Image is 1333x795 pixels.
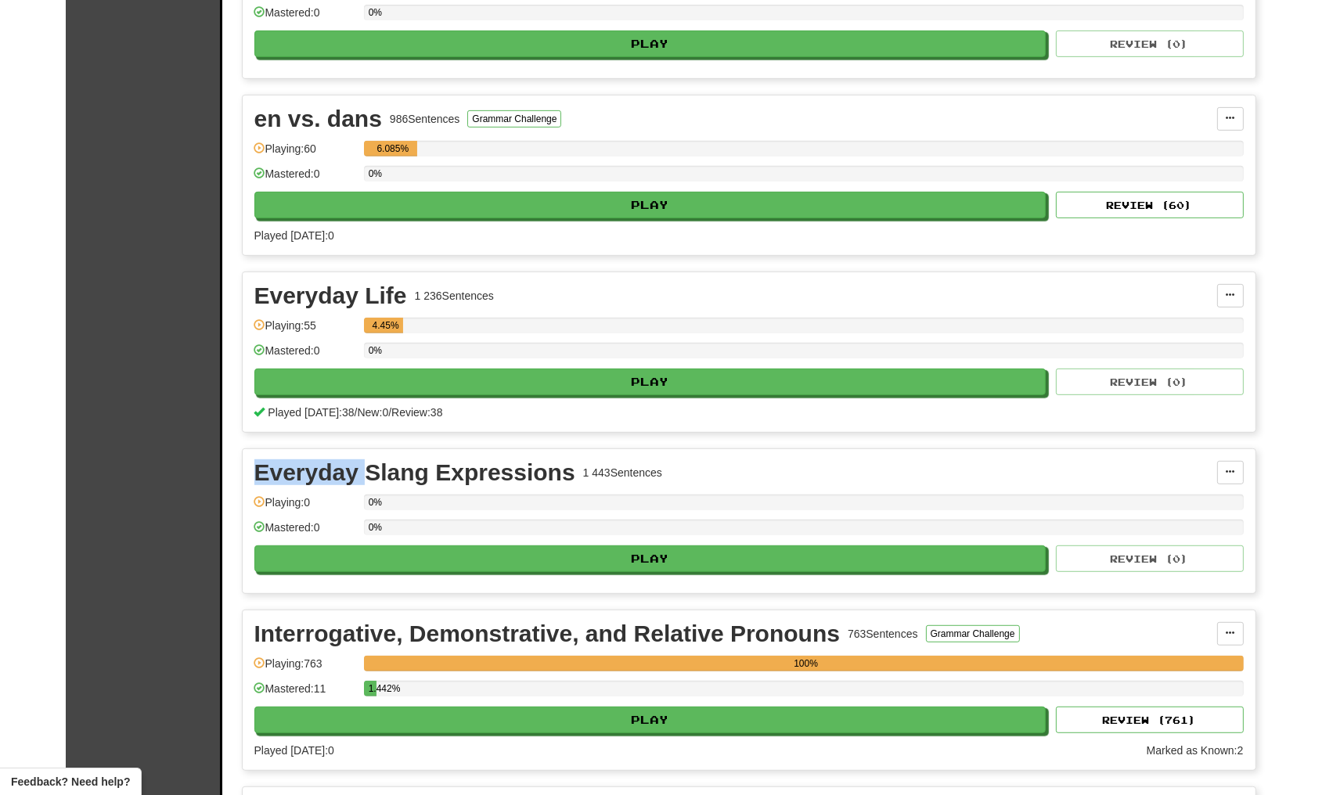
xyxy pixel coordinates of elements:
[583,465,662,480] div: 1 443 Sentences
[254,744,334,757] span: Played [DATE]: 0
[388,406,391,419] span: /
[1056,192,1244,218] button: Review (60)
[254,461,575,484] div: Everyday Slang Expressions
[254,369,1047,395] button: Play
[254,318,356,344] div: Playing: 55
[254,343,356,369] div: Mastered: 0
[254,656,356,682] div: Playing: 763
[369,681,376,696] div: 1.442%
[254,166,356,192] div: Mastered: 0
[254,5,356,31] div: Mastered: 0
[1056,545,1244,572] button: Review (0)
[254,495,356,520] div: Playing: 0
[926,625,1020,642] button: Grammar Challenge
[369,318,403,333] div: 4.45%
[254,229,334,242] span: Played [DATE]: 0
[254,107,382,131] div: en vs. dans
[254,681,356,707] div: Mastered: 11
[254,622,841,646] div: Interrogative, Demonstrative, and Relative Pronouns
[1056,369,1244,395] button: Review (0)
[369,656,1244,671] div: 100%
[254,192,1047,218] button: Play
[848,626,918,642] div: 763 Sentences
[254,284,407,308] div: Everyday Life
[467,110,561,128] button: Grammar Challenge
[415,288,494,304] div: 1 236 Sentences
[1147,743,1244,758] div: Marked as Known: 2
[11,774,130,790] span: Open feedback widget
[391,406,442,419] span: Review: 38
[369,141,417,156] div: 6.085%
[254,141,356,167] div: Playing: 60
[1056,31,1244,57] button: Review (0)
[268,406,354,419] span: Played [DATE]: 38
[254,520,356,545] div: Mastered: 0
[254,545,1047,572] button: Play
[254,707,1047,733] button: Play
[358,406,389,419] span: New: 0
[254,31,1047,57] button: Play
[355,406,358,419] span: /
[390,111,460,127] div: 986 Sentences
[1056,707,1244,733] button: Review (761)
